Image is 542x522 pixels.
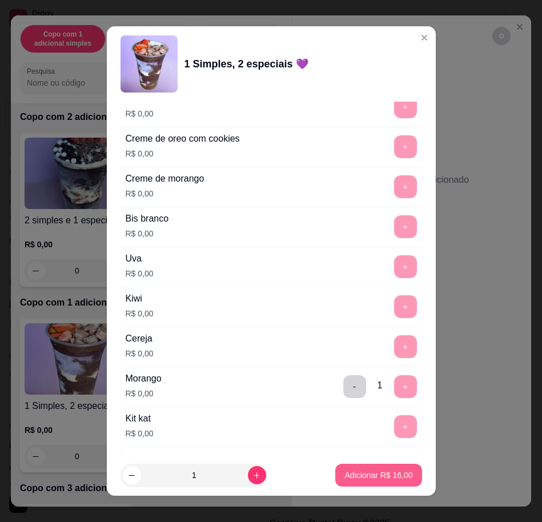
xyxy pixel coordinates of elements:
[126,228,169,239] p: R$ 0,00
[415,29,433,47] button: Close
[126,332,154,346] div: Cereja
[121,35,178,93] img: product-image
[343,375,366,398] button: delete
[335,464,421,487] button: Adicionar R$ 16,00
[123,466,141,484] button: decrease-product-quantity
[126,188,204,199] p: R$ 0,00
[344,469,412,481] p: Adicionar R$ 16,00
[126,412,154,425] div: Kit kat
[126,212,169,226] div: Bis branco
[126,148,240,159] p: R$ 0,00
[126,452,214,465] div: Bombom ouro branco
[126,132,240,146] div: Creme de oreo com cookies
[126,308,154,319] p: R$ 0,00
[126,388,162,399] p: R$ 0,00
[126,372,162,386] div: Morango
[126,252,154,266] div: Uva
[184,56,308,72] div: 1 Simples, 2 especiais 💜
[126,292,154,306] div: Kiwi
[126,428,154,439] p: R$ 0,00
[126,108,224,119] p: R$ 0,00
[126,172,204,186] div: Creme de morango
[378,379,383,392] div: 1
[126,348,154,359] p: R$ 0,00
[126,268,154,279] p: R$ 0,00
[248,466,266,484] button: increase-product-quantity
